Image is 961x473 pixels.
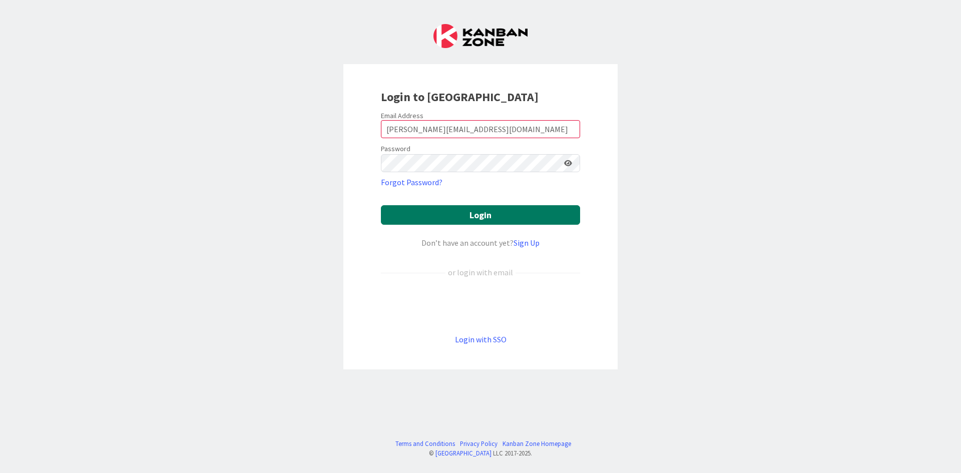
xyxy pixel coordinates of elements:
[381,89,539,105] b: Login to [GEOGRAPHIC_DATA]
[455,334,507,344] a: Login with SSO
[433,24,528,48] img: Kanban Zone
[503,439,571,448] a: Kanban Zone Homepage
[381,144,410,154] label: Password
[381,176,442,188] a: Forgot Password?
[381,237,580,249] div: Don’t have an account yet?
[376,295,585,317] iframe: Sign in with Google Button
[435,449,492,457] a: [GEOGRAPHIC_DATA]
[381,205,580,225] button: Login
[390,448,571,458] div: © LLC 2017- 2025 .
[514,238,540,248] a: Sign Up
[445,266,516,278] div: or login with email
[381,111,423,120] label: Email Address
[395,439,455,448] a: Terms and Conditions
[460,439,498,448] a: Privacy Policy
